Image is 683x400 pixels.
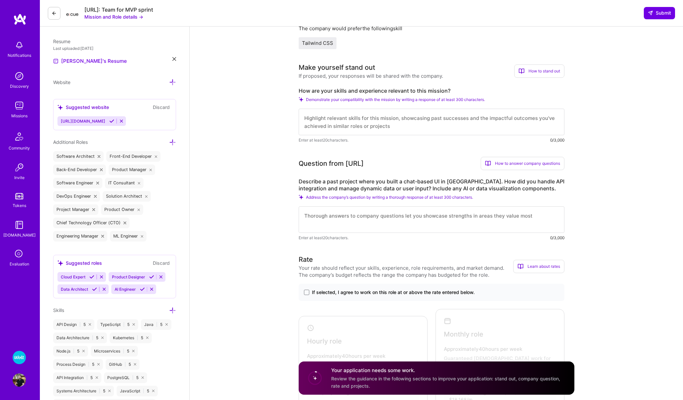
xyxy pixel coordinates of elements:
[149,168,152,171] i: icon Close
[8,52,31,59] div: Notifications
[134,363,136,365] i: icon Close
[125,362,126,367] span: |
[86,375,88,380] span: |
[13,161,26,174] img: Invite
[105,178,144,188] div: IT Consultant
[312,289,475,296] span: If selected, I agree to work on this role at or above the rate entered below.
[110,231,147,242] div: ML Engineer
[481,157,564,170] div: How to answer company questions
[124,222,126,224] i: icon Close
[53,346,88,356] div: Node.js 5
[299,264,513,278] div: Your rate should reflect your skills, experience, role requirements, and market demand. The compa...
[331,376,560,389] span: Review the guidance in the following sections to improve your application: stand out, company que...
[13,351,26,364] img: Wolt - Fintech: Payments Expansion Team
[106,359,140,370] div: GitHub 5
[514,64,564,78] div: How to stand out
[119,119,124,124] i: Reject
[61,274,85,279] span: Cloud Expert
[99,274,104,279] i: Reject
[513,260,564,273] div: Learn about rates
[299,62,375,72] div: Make yourself stand out
[101,337,104,339] i: icon Close
[53,58,58,64] img: Resume
[13,202,26,209] div: Tokens
[132,375,134,380] span: |
[53,139,88,145] span: Additional Roles
[141,235,144,238] i: icon Close
[53,39,70,44] span: Resume
[53,359,103,370] div: Process Design 5
[89,274,94,279] i: Accept
[84,6,153,13] div: [URL]: Team for MVP sprint
[13,39,26,52] img: bell
[115,287,136,292] span: AI Engineer
[550,137,564,144] div: 0/3,000
[137,335,138,341] span: |
[98,155,100,158] i: icon Close
[145,195,148,198] i: icon Close
[53,45,176,52] div: Last uploaded: [DATE]
[53,231,107,242] div: Engineering Manager
[146,337,148,339] i: icon Close
[155,155,157,158] i: icon Close
[11,129,27,145] img: Community
[84,13,143,20] button: Mission and Role details →
[306,97,485,102] span: Demonstrate your compatibility with the mission by writing a response of at least 300 characters.
[53,386,114,396] div: Systems Architecture 5
[299,195,303,199] i: Check
[485,160,491,166] i: icon BookOpen
[138,208,140,211] i: icon Close
[53,333,107,343] div: Data Architecture 5
[97,363,100,365] i: icon Close
[89,323,91,326] i: icon Close
[53,191,100,202] div: DevOps Engineer
[644,7,675,19] button: Submit
[110,333,152,343] div: Kubernetes 5
[299,97,303,102] i: Check
[53,79,70,85] span: Website
[299,137,348,144] span: Enter at least 20 characters.
[140,287,145,292] i: Accept
[11,373,28,387] a: User Avatar
[156,322,157,327] span: |
[57,259,102,266] div: Suggested roles
[123,322,125,327] span: |
[13,69,26,83] img: discovery
[117,386,158,396] div: JavaScript 5
[151,259,172,267] button: Discard
[61,287,88,292] span: Data Architect
[53,151,104,162] div: Software Architect
[172,57,176,61] i: icon Close
[57,104,109,111] div: Suggested website
[108,390,111,392] i: icon Close
[53,307,64,313] span: Skills
[11,351,28,364] a: Wolt - Fintech: Payments Expansion Team
[61,119,105,124] span: [URL][DOMAIN_NAME]
[9,145,30,151] div: Community
[151,103,172,111] button: Discard
[109,164,155,175] div: Product Manager
[299,25,564,32] div: The company would prefer the following skill
[53,372,101,383] div: API Integration 5
[79,322,81,327] span: |
[132,350,135,352] i: icon Close
[97,319,138,330] div: TypeScript 5
[92,287,97,292] i: Accept
[13,99,26,112] img: teamwork
[13,218,26,232] img: guide book
[82,350,85,352] i: icon Close
[299,254,313,264] div: Rate
[101,204,144,215] div: Product Owner
[149,274,154,279] i: Accept
[152,390,154,392] i: icon Close
[53,164,106,175] div: Back-End Developer
[102,287,107,292] i: Reject
[133,323,135,326] i: icon Close
[53,178,102,188] div: Software Engineer
[306,195,473,200] span: Address the company’s question by writing a thorough response of at least 300 characters.
[57,260,63,266] i: icon SuggestedTeams
[53,218,130,228] div: Chief Technology Officer (CTO)
[51,11,57,16] i: icon LeftArrowDark
[299,234,348,241] span: Enter at least 20 characters.
[518,263,524,269] i: icon BookOpen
